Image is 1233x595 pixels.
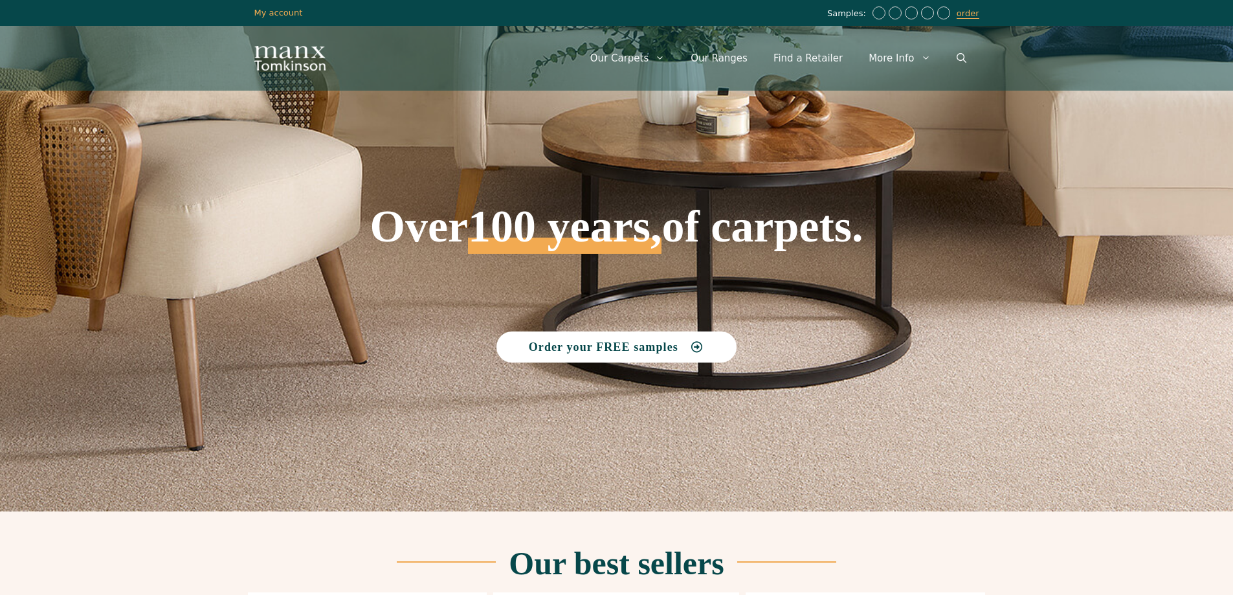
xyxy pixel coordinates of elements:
[468,215,661,254] span: 100 years,
[254,46,326,71] img: Manx Tomkinson
[529,341,678,353] span: Order your FREE samples
[254,110,979,254] h1: Over of carpets.
[761,39,856,78] a: Find a Retailer
[827,8,869,19] span: Samples:
[577,39,678,78] a: Our Carpets
[944,39,979,78] a: Open Search Bar
[254,8,303,17] a: My account
[957,8,979,19] a: order
[577,39,979,78] nav: Primary
[509,547,724,579] h2: Our best sellers
[678,39,761,78] a: Our Ranges
[496,331,737,363] a: Order your FREE samples
[856,39,943,78] a: More Info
